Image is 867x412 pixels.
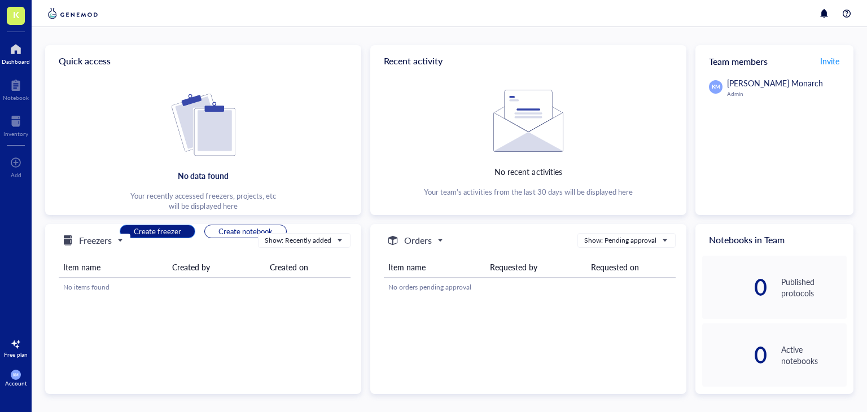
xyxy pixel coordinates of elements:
th: Created by [168,257,265,278]
div: Add [11,172,21,178]
div: Account [5,380,27,387]
span: KM [13,372,19,377]
a: Inventory [3,112,28,137]
div: Your recently accessed freezers, projects, etc will be displayed here [130,191,275,211]
button: Create notebook [204,225,287,238]
div: Quick access [45,45,361,77]
div: Published protocols [781,276,847,299]
span: Create notebook [218,226,273,236]
div: Dashboard [2,58,30,65]
a: Dashboard [2,40,30,65]
div: No items found [63,282,346,292]
img: genemod-logo [45,7,100,20]
h5: Freezers [79,234,112,247]
div: Admin [727,90,847,97]
th: Item name [384,257,485,278]
div: No recent activities [494,165,562,178]
th: Requested by [485,257,587,278]
div: Active notebooks [781,344,847,366]
button: Invite [820,52,840,70]
span: Create freezer [134,226,181,236]
div: Show: Pending approval [584,235,656,246]
div: Free plan [4,351,28,358]
div: 0 [702,278,768,296]
th: Item name [59,257,168,278]
span: K [13,7,19,21]
div: Your team's activities from the last 30 days will be displayed here [424,187,633,197]
button: Create freezer [120,225,195,238]
div: Show: Recently added [265,235,331,246]
div: Notebooks in Team [695,224,853,256]
span: Invite [820,55,839,67]
h5: Orders [404,234,432,247]
div: Team members [695,45,853,77]
div: No data found [178,169,228,182]
div: Recent activity [370,45,686,77]
div: No orders pending approval [388,282,671,292]
a: Notebook [3,76,29,101]
div: Inventory [3,130,28,137]
img: Cf+DiIyRRx+BTSbnYhsZzE9to3+AfuhVxcka4spAAAAAElFTkSuQmCC [172,94,235,156]
th: Created on [265,257,351,278]
img: Empty state [493,90,563,152]
div: 0 [702,346,768,364]
th: Requested on [586,257,676,278]
div: Notebook [3,94,29,101]
span: [PERSON_NAME] Monarch [727,77,823,89]
span: KM [711,83,720,91]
